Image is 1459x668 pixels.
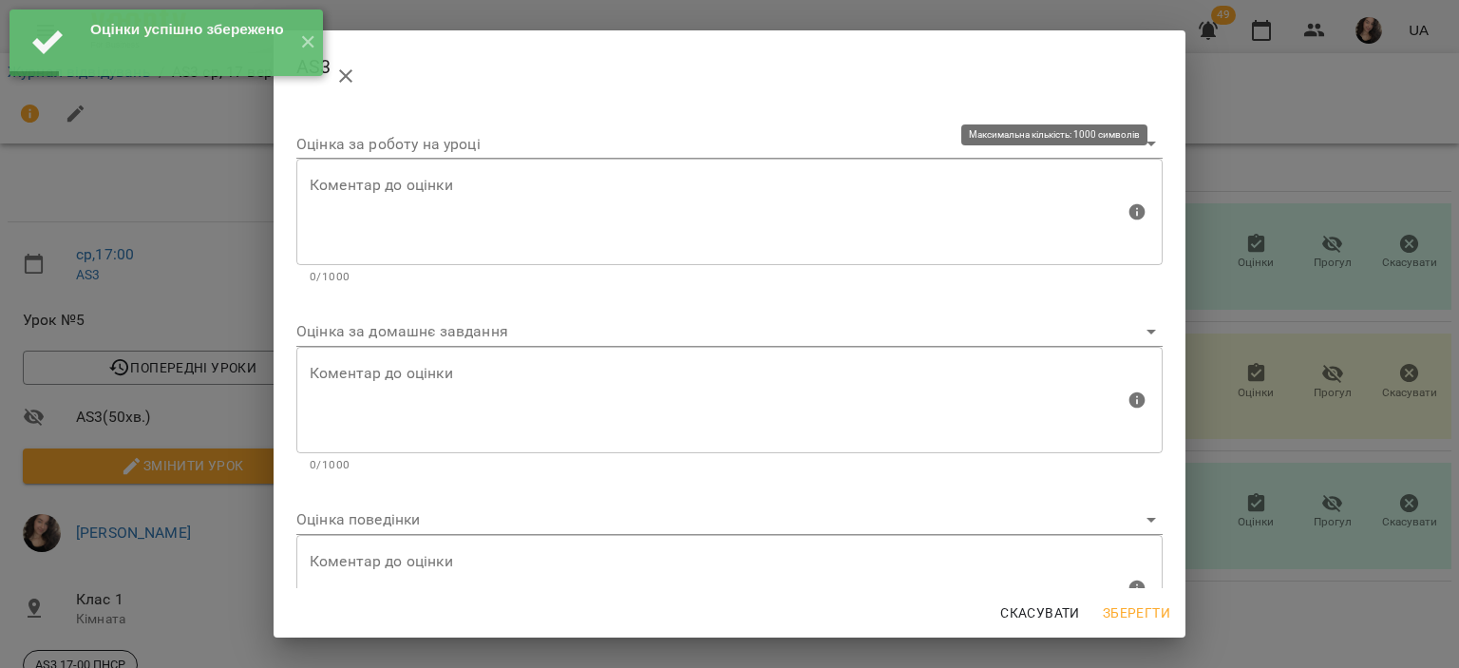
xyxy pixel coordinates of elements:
p: 0/1000 [310,268,1149,287]
div: Оцінки успішно збережено [90,19,285,40]
button: Скасувати [993,596,1088,630]
div: Максимальна кількість: 1000 символів [296,535,1163,662]
span: Скасувати [1000,601,1080,624]
h2: AS3 [296,46,1163,91]
span: Зберегти [1103,601,1170,624]
button: Зберегти [1095,596,1178,630]
button: close [323,53,369,99]
p: 0/1000 [310,456,1149,475]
